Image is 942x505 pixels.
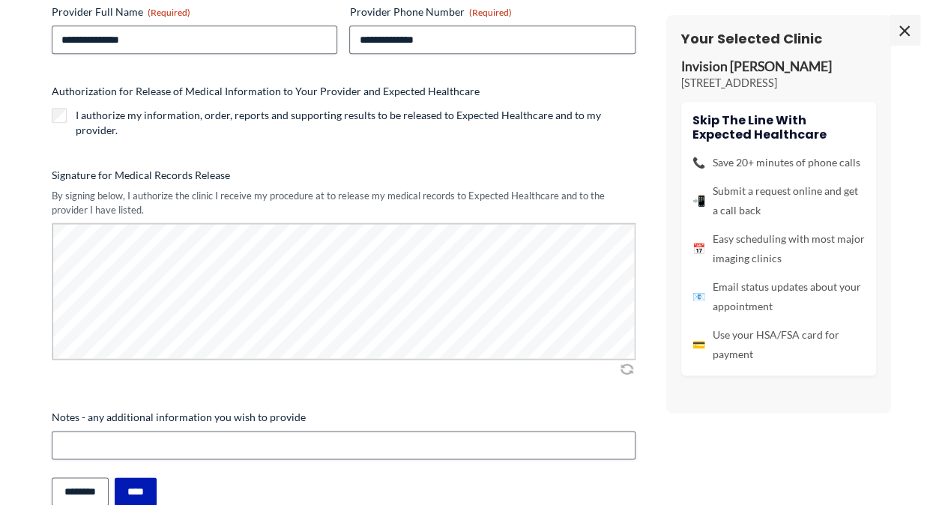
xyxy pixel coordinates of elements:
[468,7,511,18] span: (Required)
[692,153,865,172] li: Save 20+ minutes of phone calls
[618,361,635,376] img: Clear Signature
[76,108,636,138] label: I authorize my information, order, reports and supporting results to be released to Expected Heal...
[692,287,705,306] span: 📧
[52,410,636,425] label: Notes - any additional information you wish to provide
[692,113,865,142] h4: Skip the line with Expected Healthcare
[52,4,338,19] label: Provider Full Name
[692,153,705,172] span: 📞
[681,30,876,47] h3: Your Selected Clinic
[52,189,636,217] div: By signing below, I authorize the clinic I receive my procedure at to release my medical records ...
[681,76,876,91] p: [STREET_ADDRESS]
[692,239,705,258] span: 📅
[52,168,636,183] label: Signature for Medical Records Release
[692,335,705,354] span: 💳
[692,181,865,220] li: Submit a request online and get a call back
[692,277,865,316] li: Email status updates about your appointment
[148,7,190,18] span: (Required)
[890,15,920,45] span: ×
[692,325,865,364] li: Use your HSA/FSA card for payment
[692,191,705,211] span: 📲
[692,229,865,268] li: Easy scheduling with most major imaging clinics
[349,4,635,19] label: Provider Phone Number
[52,84,480,99] legend: Authorization for Release of Medical Information to Your Provider and Expected Healthcare
[681,58,876,76] p: Invision [PERSON_NAME]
